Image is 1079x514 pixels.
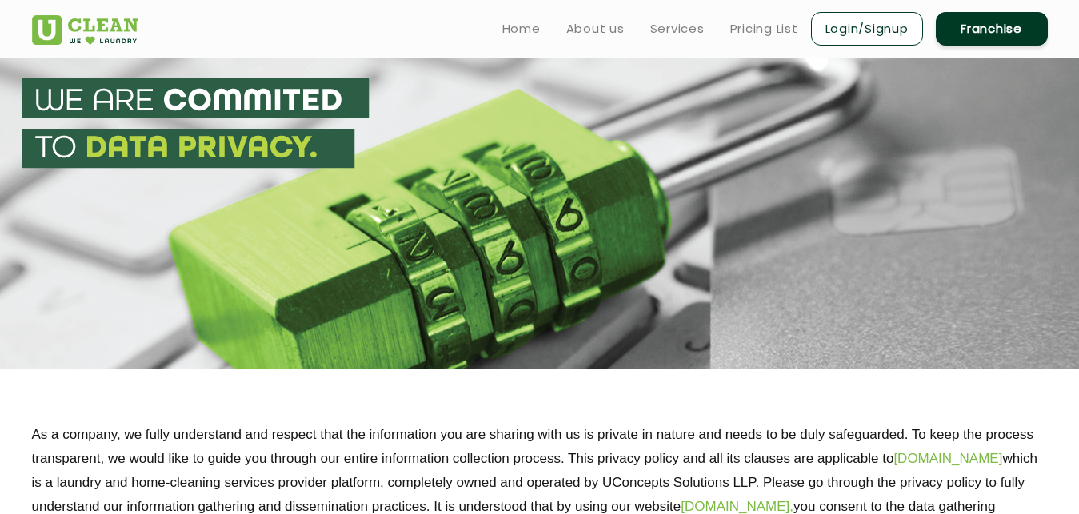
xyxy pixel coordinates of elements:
[566,19,625,38] a: About us
[893,447,1002,471] a: [DOMAIN_NAME]
[811,12,923,46] a: Login/Signup
[502,19,541,38] a: Home
[936,12,1048,46] a: Franchise
[730,19,798,38] a: Pricing List
[32,15,138,45] img: UClean Laundry and Dry Cleaning
[650,19,705,38] a: Services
